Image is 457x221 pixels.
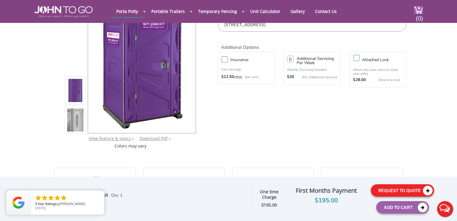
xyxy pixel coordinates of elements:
img: right arrow icon [132,138,134,140]
h3: Additional Servicing Per Week [297,57,337,65]
img: chevron.png [169,138,171,140]
span: Qty: 1 [111,192,122,198]
p: Allow only your users to enjoy your potty. [353,68,403,76]
a: Temporary Fencing [194,5,241,17]
a: View feature & specs [89,135,131,141]
p: Full coverage [221,67,271,73]
li:  [54,194,61,201]
span: by [35,202,99,206]
li:  [60,194,67,201]
li:  [47,194,55,201]
div: First Months Payment [286,185,367,196]
input: Delivery Address [218,18,406,32]
a: Download Pdf [140,135,168,141]
button: Live Chat [433,197,457,221]
img: Product [67,20,84,162]
h2: Additional Options [218,38,406,51]
a: Porta Potty [112,5,143,17]
a: Contact Us [310,5,341,17]
img: Product [67,50,84,191]
strong: $12.50 [221,74,234,80]
h3: Attached lock [362,56,409,64]
div: /mo [221,74,271,80]
p: {One time fee} [369,77,400,83]
a: Portable Trailers [147,5,189,17]
button: Add To Cart [376,201,429,213]
p: (Per Additional Service) [294,75,337,79]
li:  [35,194,42,201]
input: 0 [287,56,294,62]
span: [PERSON_NAME] [59,201,85,206]
strong: $28.00 [353,77,366,83]
div: Colors may vary [65,143,197,149]
li:  [41,194,48,201]
img: cart a [414,6,423,14]
p: Weekly Servicing Included [287,67,337,72]
span: Star Rating [38,201,55,206]
p: (per unit) [242,74,259,80]
img: Review Rating [12,197,24,209]
a: Unit Calculator [246,5,285,17]
span: 5 [35,201,37,206]
span: [DATE] [35,206,46,210]
h3: Insurance [230,56,277,64]
span: (0) [416,9,423,22]
div: $195.00 [286,196,367,205]
button: Request To Quote [371,184,434,197]
img: JOHN to go [34,6,93,17]
strong: $35 [287,74,294,80]
strong: One time Charge [260,189,279,200]
strong: $ [261,202,277,208]
span: 195.00 [264,202,277,208]
a: Gallery [286,5,309,17]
